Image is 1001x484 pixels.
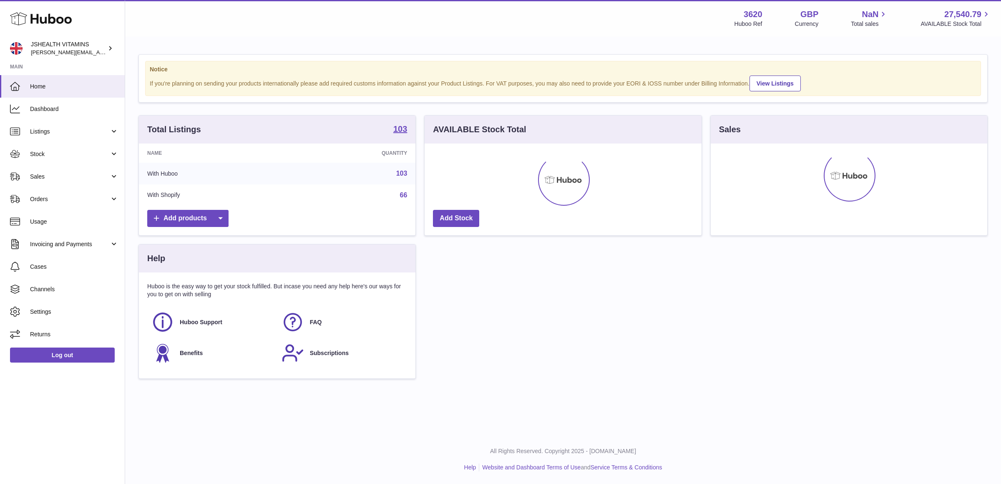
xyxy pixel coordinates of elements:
img: francesca@jshealthvitamins.com [10,42,23,55]
h3: AVAILABLE Stock Total [433,124,526,135]
span: Total sales [851,20,888,28]
span: NaN [862,9,878,20]
a: FAQ [282,311,403,333]
span: Benefits [180,349,203,357]
span: Listings [30,128,110,136]
p: Huboo is the easy way to get your stock fulfilled. But incase you need any help here's our ways f... [147,282,407,298]
span: Orders [30,195,110,203]
h3: Sales [719,124,741,135]
a: Add products [147,210,229,227]
a: Huboo Support [151,311,273,333]
span: Channels [30,285,118,293]
a: View Listings [749,76,801,91]
span: Dashboard [30,105,118,113]
span: [PERSON_NAME][EMAIL_ADDRESS][DOMAIN_NAME] [31,49,167,55]
a: 66 [400,192,407,199]
span: Returns [30,330,118,338]
div: JSHEALTH VITAMINS [31,40,106,56]
span: Invoicing and Payments [30,240,110,248]
span: Home [30,83,118,91]
div: If you're planning on sending your products internationally please add required customs informati... [150,74,976,91]
strong: 3620 [744,9,762,20]
a: Add Stock [433,210,479,227]
span: Subscriptions [310,349,349,357]
strong: Notice [150,66,976,73]
td: With Huboo [139,163,288,184]
th: Quantity [288,144,416,163]
strong: 103 [393,125,407,133]
td: With Shopify [139,184,288,206]
th: Name [139,144,288,163]
a: Log out [10,348,115,363]
p: All Rights Reserved. Copyright 2025 - [DOMAIN_NAME] [132,447,994,455]
a: 27,540.79 AVAILABLE Stock Total [921,9,991,28]
span: 27,540.79 [944,9,981,20]
span: Cases [30,263,118,271]
span: Huboo Support [180,318,222,326]
a: Benefits [151,342,273,364]
span: FAQ [310,318,322,326]
h3: Total Listings [147,124,201,135]
div: Huboo Ref [734,20,762,28]
h3: Help [147,253,165,264]
span: Sales [30,173,110,181]
span: Stock [30,150,110,158]
a: Help [464,464,476,471]
a: NaN Total sales [851,9,888,28]
a: Website and Dashboard Terms of Use [482,464,581,471]
a: 103 [396,170,407,177]
a: Subscriptions [282,342,403,364]
span: Usage [30,218,118,226]
span: AVAILABLE Stock Total [921,20,991,28]
li: and [479,464,662,471]
div: Currency [795,20,819,28]
strong: GBP [800,9,818,20]
a: 103 [393,125,407,135]
a: Service Terms & Conditions [591,464,662,471]
span: Settings [30,308,118,316]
